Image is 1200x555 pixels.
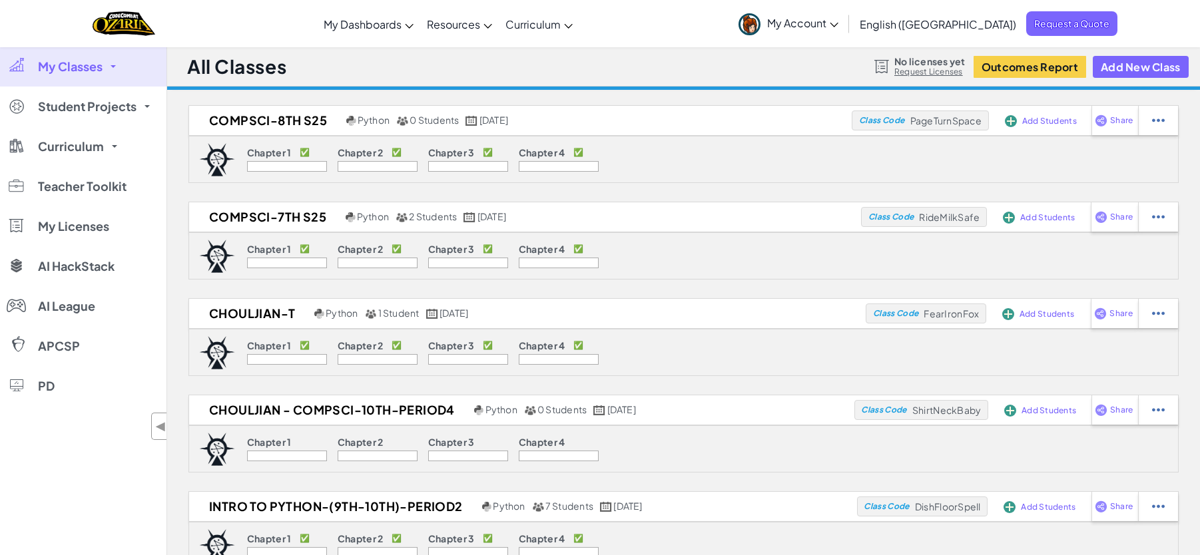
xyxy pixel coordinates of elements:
[483,147,493,158] p: ✅
[300,147,310,158] p: ✅
[1002,308,1014,320] img: IconAddStudents.svg
[38,300,95,312] span: AI League
[1152,500,1165,512] img: IconStudentEllipsis.svg
[910,114,982,126] span: PageTurnSpace
[860,17,1016,31] span: English ([GEOGRAPHIC_DATA])
[420,6,499,42] a: Resources
[868,213,914,221] span: Class Code
[519,533,565,544] p: Chapter 4
[1004,405,1016,417] img: IconAddStudents.svg
[409,210,457,222] span: 2 Students
[189,207,342,227] h2: CompSci-7th S25
[247,340,292,351] p: Chapter 1
[1021,503,1075,511] span: Add Students
[1095,211,1107,223] img: IconShare_Purple.svg
[1020,214,1075,222] span: Add Students
[524,405,536,415] img: MultipleUsers.png
[38,140,104,152] span: Curriculum
[410,114,459,126] span: 0 Students
[189,496,479,516] h2: Intro to Python-(9th-10th)-Period2
[1152,404,1165,416] img: IconStudentEllipsis.svg
[1152,114,1165,126] img: IconStudentEllipsis.svg
[189,496,857,516] a: Intro to Python-(9th-10th)-Period2 Python 7 Students [DATE]
[853,6,1023,42] a: English ([GEOGRAPHIC_DATA])
[1022,117,1077,125] span: Add Students
[428,437,475,447] p: Chapter 3
[861,406,906,414] span: Class Code
[479,114,508,126] span: [DATE]
[1110,213,1133,221] span: Share
[93,10,154,37] img: Home
[1095,404,1107,416] img: IconShare_Purple.svg
[38,260,115,272] span: AI HackStack
[1004,501,1016,513] img: IconAddStudents.svg
[189,207,861,227] a: CompSci-7th S25 Python 2 Students [DATE]
[519,147,565,158] p: Chapter 4
[499,6,579,42] a: Curriculum
[1003,212,1015,224] img: IconAddStudents.svg
[974,56,1086,78] button: Outcomes Report
[573,147,583,158] p: ✅
[93,10,154,37] a: Ozaria by CodeCombat logo
[600,502,612,512] img: calendar.svg
[483,340,493,351] p: ✅
[1093,56,1189,78] button: Add New Class
[199,143,235,176] img: logo
[392,244,402,254] p: ✅
[1020,310,1074,318] span: Add Students
[338,437,384,447] p: Chapter 2
[1152,307,1165,319] img: IconStudentEllipsis.svg
[537,403,587,415] span: 0 Students
[739,13,760,35] img: avatar
[894,56,965,67] span: No licenses yet
[1152,211,1165,223] img: IconStudentEllipsis.svg
[1110,502,1133,510] span: Share
[189,400,854,420] a: Chouljian - CompSci-10th-Period4 Python 0 Students [DATE]
[465,116,477,126] img: calendar.svg
[428,340,475,351] p: Chapter 3
[894,67,965,77] a: Request Licenses
[924,307,979,319] span: FearIronFox
[317,6,420,42] a: My Dashboards
[482,502,492,512] img: python.png
[919,211,980,223] span: RideMilkSafe
[38,61,103,73] span: My Classes
[428,244,475,254] p: Chapter 3
[1022,407,1076,415] span: Add Students
[428,147,475,158] p: Chapter 3
[346,116,356,126] img: python.png
[357,210,389,222] span: Python
[1026,11,1117,36] a: Request a Quote
[38,100,137,112] span: Student Projects
[593,405,605,415] img: calendar.svg
[300,244,310,254] p: ✅
[912,404,981,416] span: ShirtNeckBaby
[247,533,292,544] p: Chapter 1
[155,417,166,436] span: ◀
[493,500,525,512] span: Python
[573,244,583,254] p: ✅
[392,340,402,351] p: ✅
[505,17,561,31] span: Curriculum
[1110,406,1133,414] span: Share
[338,244,384,254] p: Chapter 2
[189,110,343,130] h2: CompSci-8th S25
[187,54,286,79] h1: All Classes
[607,403,636,415] span: [DATE]
[519,437,565,447] p: Chapter 4
[392,147,402,158] p: ✅
[1095,500,1107,512] img: IconShare_Purple.svg
[1094,307,1107,319] img: IconShare_Purple.svg
[338,533,384,544] p: Chapter 2
[864,502,909,510] span: Class Code
[396,116,408,126] img: MultipleUsers.png
[314,309,324,319] img: python.png
[483,244,493,254] p: ✅
[199,433,235,466] img: logo
[346,212,356,222] img: python.png
[1095,114,1107,126] img: IconShare_Purple.svg
[532,502,544,512] img: MultipleUsers.png
[392,533,402,544] p: ✅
